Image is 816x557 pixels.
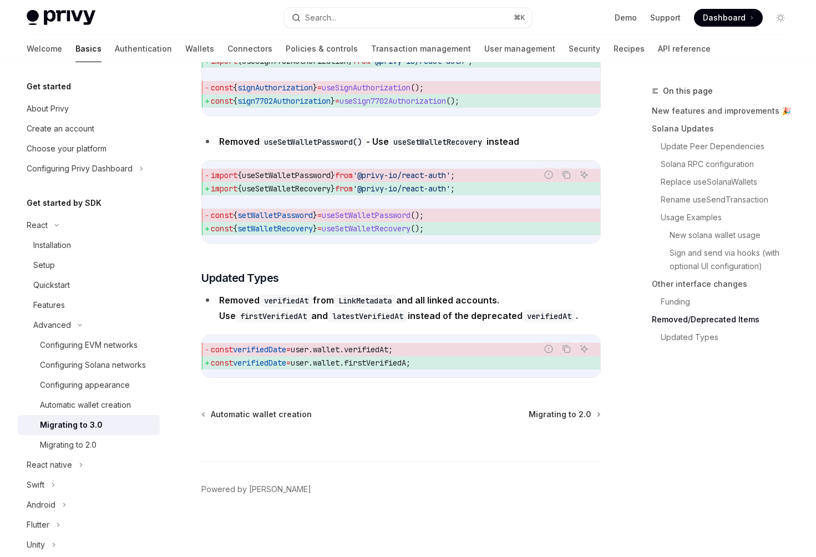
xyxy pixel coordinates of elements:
[40,418,103,432] div: Migrating to 3.0
[484,36,555,62] a: User management
[308,358,313,368] span: .
[211,170,237,180] span: import
[339,345,344,355] span: .
[703,12,746,23] span: Dashboard
[286,345,291,355] span: =
[353,170,450,180] span: '@privy-io/react-auth'
[40,438,97,452] div: Migrating to 2.0
[27,478,44,492] div: Swift
[211,224,233,234] span: const
[185,36,214,62] a: Wallets
[322,210,410,220] span: useSetWalletPassword
[661,155,798,173] a: Solana RPC configuration
[339,96,446,106] span: useSign7702Authorization
[305,11,336,24] div: Search...
[317,210,322,220] span: =
[211,358,233,368] span: const
[661,138,798,155] a: Update Peer Dependencies
[211,83,233,93] span: const
[772,9,789,27] button: Toggle dark mode
[661,328,798,346] a: Updated Types
[559,168,574,182] button: Copy the contents from the code block
[27,518,49,531] div: Flutter
[514,13,525,22] span: ⌘ K
[33,318,71,332] div: Advanced
[219,136,519,147] strong: Removed - Use instead
[291,345,308,355] span: user
[233,210,237,220] span: {
[27,80,71,93] h5: Get started
[211,409,312,420] span: Automatic wallet creation
[331,96,335,106] span: }
[322,83,410,93] span: useSignAuthorization
[18,139,160,159] a: Choose your platform
[615,12,637,23] a: Demo
[650,12,681,23] a: Support
[27,498,55,512] div: Android
[313,345,339,355] span: wallet
[389,136,486,148] code: useSetWalletRecovery
[236,310,311,322] code: firstVerifiedAt
[260,295,313,307] code: verifiedAt
[313,83,317,93] span: }
[201,270,279,286] span: Updated Types
[27,538,45,551] div: Unity
[75,36,102,62] a: Basics
[353,184,450,194] span: '@privy-io/react-auth'
[410,210,424,220] span: ();
[233,83,237,93] span: {
[237,83,313,93] span: signAuthorization
[313,210,317,220] span: }
[233,345,286,355] span: verifiedDate
[663,84,713,98] span: On this page
[40,398,131,412] div: Automatic wallet creation
[308,345,313,355] span: .
[233,224,237,234] span: {
[18,235,160,255] a: Installation
[27,142,107,155] div: Choose your platform
[18,395,160,415] a: Automatic wallet creation
[410,224,424,234] span: ();
[27,458,72,472] div: React native
[27,10,95,26] img: light logo
[313,358,339,368] span: wallet
[18,99,160,119] a: About Privy
[27,36,62,62] a: Welcome
[242,170,331,180] span: useSetWalletPassword
[40,378,130,392] div: Configuring appearance
[237,96,331,106] span: sign7702Authorization
[233,358,286,368] span: verifiedDate
[388,345,393,355] span: ;
[33,259,55,272] div: Setup
[242,184,331,194] span: useSetWalletRecovery
[27,102,69,115] div: About Privy
[40,338,138,352] div: Configuring EVM networks
[371,36,471,62] a: Transaction management
[670,244,798,275] a: Sign and send via hooks (with optional UI configuration)
[529,409,591,420] span: Migrating to 2.0
[201,484,311,495] a: Powered by [PERSON_NAME]
[661,209,798,226] a: Usage Examples
[331,170,335,180] span: }
[211,184,237,194] span: import
[286,358,291,368] span: =
[211,96,233,106] span: const
[328,310,408,322] code: latestVerifiedAt
[559,342,574,356] button: Copy the contents from the code block
[331,184,335,194] span: }
[313,224,317,234] span: }
[652,102,798,120] a: New features and improvements 🎉
[202,409,312,420] a: Automatic wallet creation
[18,295,160,315] a: Features
[577,168,591,182] button: Ask AI
[237,170,242,180] span: {
[40,358,146,372] div: Configuring Solana networks
[523,310,576,322] code: verifiedAt
[237,184,242,194] span: {
[344,358,406,368] span: firstVerifiedA
[18,415,160,435] a: Migrating to 3.0
[227,36,272,62] a: Connectors
[335,96,339,106] span: =
[27,196,102,210] h5: Get started by SDK
[18,435,160,455] a: Migrating to 2.0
